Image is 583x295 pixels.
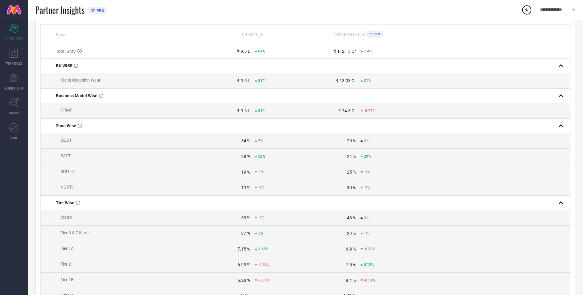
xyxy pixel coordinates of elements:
span: Total GMV [56,49,76,54]
span: 81% [258,49,265,53]
span: Men's Occasion Wear [61,78,100,82]
span: Competitors Value [333,32,364,36]
span: 0% [364,139,369,143]
div: ₹ 9.6 L [237,108,250,113]
div: 29 % [347,231,356,236]
span: 22% [258,154,265,159]
span: 20% [364,154,371,159]
div: 19 % [241,185,250,190]
span: WORKSPACE [6,61,22,66]
span: Partner Insights [35,4,85,16]
div: 20 % [347,138,356,143]
span: NORTH [61,185,75,190]
div: ₹ 13.03 Cr [336,78,356,83]
span: 0% [364,216,369,220]
span: Tier Wise [56,200,74,205]
span: -0.51% [364,278,375,282]
span: -9% [258,170,264,174]
div: 53 % [241,215,250,220]
span: Brand Value [242,32,262,36]
span: Name [56,33,66,37]
span: PRO [372,32,380,36]
span: SCORECARDS [5,36,23,41]
span: Zone Wise [56,123,76,128]
span: 1.16% [258,247,268,251]
span: 81% [258,109,265,113]
span: 81% [258,79,265,83]
span: Metro [61,215,72,220]
div: Open download list [521,4,532,15]
div: 30 % [347,185,356,190]
span: PRO [95,8,104,13]
div: 48 % [347,215,356,220]
span: 5% [258,231,263,236]
span: -1% [364,170,370,174]
span: TRENDS [9,111,19,115]
div: 7.5 % [346,262,356,267]
span: WEST [61,138,72,143]
span: -0.38% [364,247,375,251]
span: -0.66% [258,262,270,267]
span: -7% [364,186,370,190]
div: 28 % [241,154,250,159]
div: 8.4 % [346,278,356,283]
div: 7.15 % [238,247,250,251]
span: -7% [258,186,264,190]
span: BU WISE [56,63,73,68]
span: SOUTH [61,169,74,174]
span: SUGGESTIONS [5,86,23,90]
div: ₹ 9.6 L [237,78,250,83]
span: Tier 1B [61,277,74,282]
div: 24 % [347,154,356,159]
div: 6.93 % [238,262,250,267]
span: -2% [258,216,264,220]
div: ₹ 9.6 L [237,49,250,54]
div: 34 % [241,138,250,143]
span: EAST [61,153,71,158]
span: 7% [258,139,263,143]
span: Tier 1A [61,246,74,251]
span: -3.04% [258,278,270,282]
span: -8.77% [364,109,375,113]
span: 7.4% [364,49,372,53]
div: 19 % [241,170,250,174]
div: ₹ 74.3 Cr [338,108,356,113]
div: ₹ 112.13 Cr [333,49,356,54]
span: FWD [11,136,17,140]
div: 6.28 % [238,278,250,283]
span: Business Model Wise [56,93,97,98]
div: 25 % [347,170,356,174]
span: 1% [364,231,369,236]
span: 0.13% [364,262,374,267]
span: Tier 2 [61,262,71,266]
div: 27 % [241,231,250,236]
span: Tier 3 & Others [61,230,89,235]
div: 6.9 % [346,247,356,251]
span: 31% [364,79,371,83]
span: PPMP [61,108,73,113]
